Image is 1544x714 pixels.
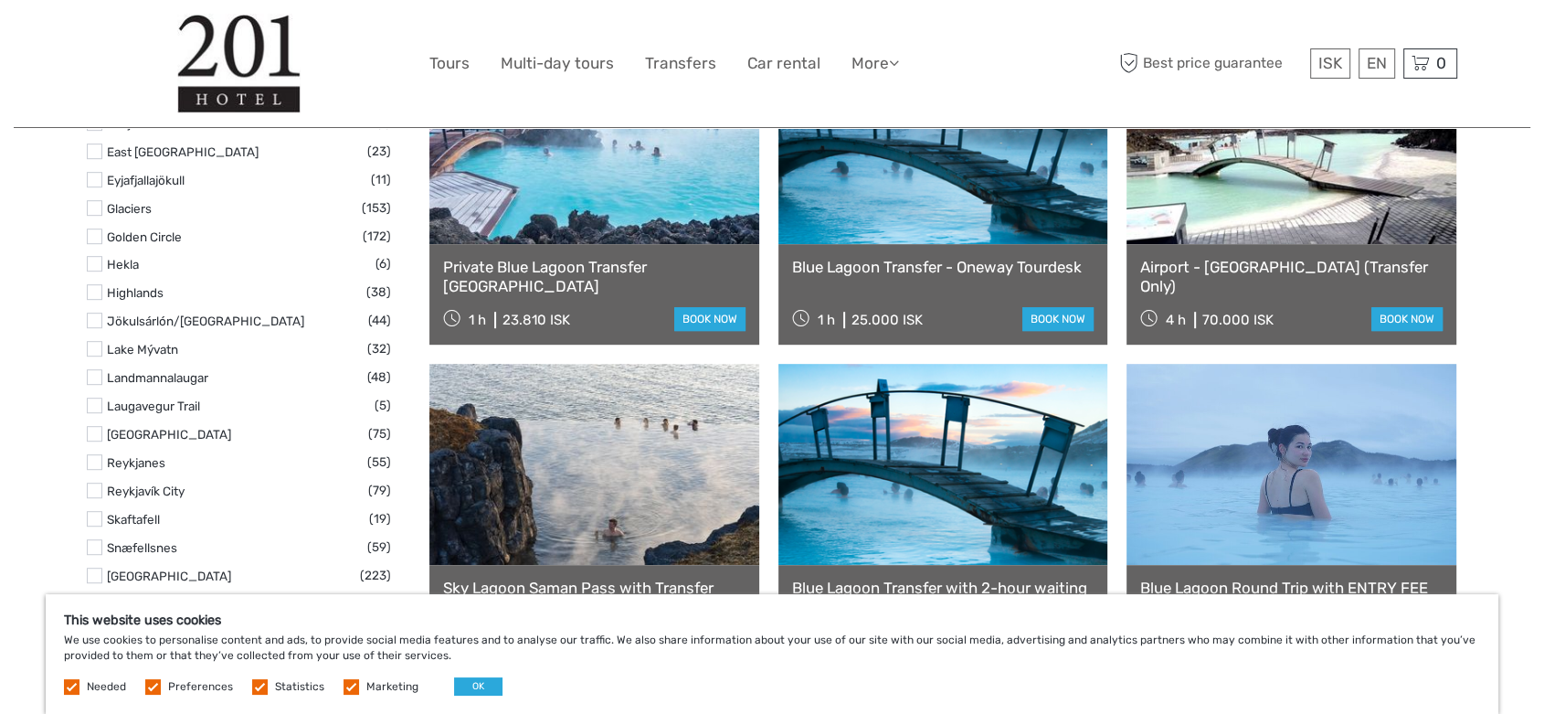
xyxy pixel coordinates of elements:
span: (59) [367,537,391,558]
a: Skaftafell [107,512,160,527]
span: (19) [369,508,391,529]
a: Transfers [645,50,716,77]
label: Needed [87,679,126,695]
span: 1 h [818,312,835,328]
span: ISK [1318,54,1342,72]
a: book now [674,307,746,331]
a: Jökulsárlón/[GEOGRAPHIC_DATA] [107,314,304,328]
a: [GEOGRAPHIC_DATA] [107,427,231,442]
span: 0 [1433,54,1449,72]
div: 25.000 ISK [851,312,923,328]
a: Sky Lagoon Saman Pass with Transfer [443,579,746,597]
a: Reykjavík City [107,484,185,498]
a: Car rental [747,50,820,77]
a: Hekla [107,257,139,272]
span: (79) [368,480,391,501]
span: (32) [367,338,391,359]
div: 23.810 ISK [502,312,570,328]
a: Reykjanes [107,455,165,470]
img: 1139-69e80d06-57d7-4973-b0b3-45c5474b2b75_logo_big.jpg [177,14,301,113]
button: OK [454,677,502,696]
span: Best price guarantee [1115,48,1306,79]
a: Askja [107,116,137,131]
a: Multi-day tours [501,50,614,77]
span: (223) [360,565,391,586]
a: Laugavegur Trail [107,399,200,413]
span: (44) [368,310,391,331]
a: Blue Lagoon Round Trip with ENTRY FEE & 3h Driver's Wait [1140,579,1443,616]
a: book now [1371,307,1443,331]
a: Airport - [GEOGRAPHIC_DATA] (Transfer Only) [1140,258,1443,295]
label: Marketing [366,679,418,695]
span: (9) [375,593,391,614]
div: EN [1359,48,1395,79]
div: We use cookies to personalise content and ads, to provide social media features and to analyse ou... [46,594,1498,714]
span: (11) [371,169,391,190]
span: (38) [366,282,391,303]
span: (153) [362,197,391,218]
button: Open LiveChat chat widget [210,28,232,50]
span: (6) [375,253,391,274]
a: [GEOGRAPHIC_DATA] [107,569,231,583]
a: Eyjafjallajökull [107,173,185,187]
a: Snæfellsnes [107,540,177,555]
span: (172) [363,226,391,247]
span: (55) [367,452,391,473]
a: Highlands [107,285,164,300]
a: Private Blue Lagoon Transfer [GEOGRAPHIC_DATA] [443,258,746,295]
a: Lake Mývatn [107,342,178,357]
a: Tours [429,50,470,77]
a: Glaciers [107,201,152,216]
span: (75) [368,423,391,444]
span: (48) [367,367,391,388]
a: Blue Lagoon Transfer with 2-hour waiting time [792,579,1095,616]
label: Statistics [275,679,324,695]
span: (5) [375,395,391,416]
div: 70.000 ISK [1202,312,1274,328]
a: Golden Circle [107,229,182,244]
a: book now [1022,307,1094,331]
span: 4 h [1166,312,1186,328]
label: Preferences [168,679,233,695]
a: East [GEOGRAPHIC_DATA] [107,144,259,159]
h5: This website uses cookies [64,613,1480,628]
a: Blue Lagoon Transfer - Oneway Tourdesk [792,258,1095,276]
span: (23) [367,141,391,162]
a: Landmannalaugar [107,370,208,385]
p: We're away right now. Please check back later! [26,32,206,47]
span: 1 h [469,312,486,328]
a: More [851,50,899,77]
